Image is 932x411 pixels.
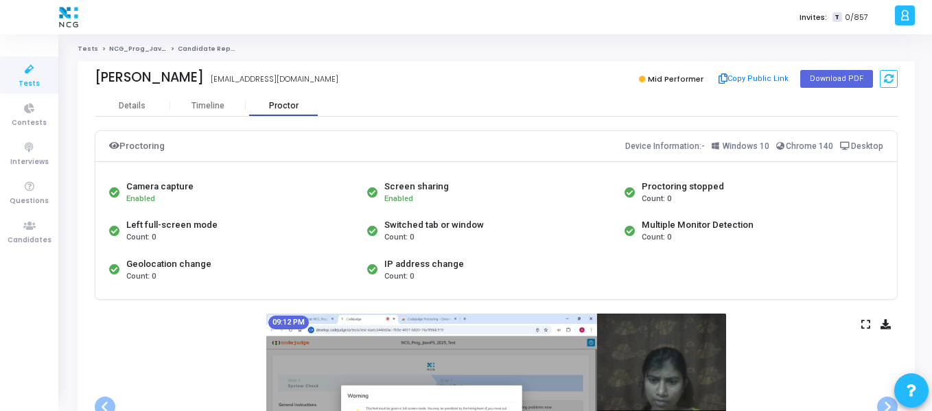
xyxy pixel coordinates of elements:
[800,70,873,88] button: Download PDF
[625,138,884,154] div: Device Information:-
[384,232,414,244] span: Count: 0
[56,3,82,31] img: logo
[648,73,703,84] span: Mid Performer
[126,194,155,203] span: Enabled
[642,180,724,193] div: Proctoring stopped
[845,12,868,23] span: 0/857
[191,101,224,111] div: Timeline
[95,69,204,85] div: [PERSON_NAME]
[832,12,841,23] span: T
[211,73,338,85] div: [EMAIL_ADDRESS][DOMAIN_NAME]
[126,232,156,244] span: Count: 0
[78,45,915,54] nav: breadcrumb
[642,193,671,205] span: Count: 0
[10,196,49,207] span: Questions
[384,271,414,283] span: Count: 0
[126,257,211,271] div: Geolocation change
[126,180,194,193] div: Camera capture
[642,218,754,232] div: Multiple Monitor Detection
[723,141,769,151] span: Windows 10
[78,45,98,53] a: Tests
[246,101,321,111] div: Proctor
[119,101,145,111] div: Details
[268,316,309,329] mat-chip: 09:12 PM
[12,117,47,129] span: Contests
[109,138,165,154] div: Proctoring
[800,12,827,23] label: Invites:
[384,194,413,203] span: Enabled
[714,69,793,89] button: Copy Public Link
[178,45,241,53] span: Candidate Report
[10,156,49,168] span: Interviews
[384,180,449,193] div: Screen sharing
[384,218,484,232] div: Switched tab or window
[19,78,40,90] span: Tests
[786,141,833,151] span: Chrome 140
[8,235,51,246] span: Candidates
[126,218,218,232] div: Left full-screen mode
[384,257,464,271] div: IP address change
[851,141,883,151] span: Desktop
[109,45,217,53] a: NCG_Prog_JavaFS_2025_Test
[642,232,671,244] span: Count: 0
[126,271,156,283] span: Count: 0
